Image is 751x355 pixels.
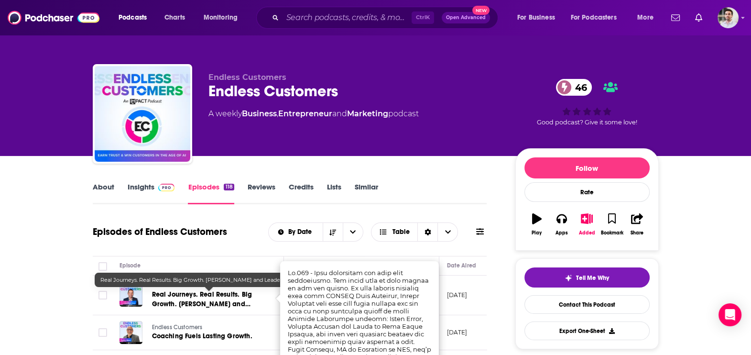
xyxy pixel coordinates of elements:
[120,260,141,271] div: Episode
[599,207,624,242] button: Bookmark
[164,11,185,24] span: Charts
[278,109,332,118] a: Entrepreneur
[242,109,277,118] a: Business
[152,323,266,332] a: Endless Customers
[93,226,227,238] h1: Episodes of Endless Customers
[515,73,659,132] div: 46Good podcast? Give it some love!
[412,11,434,24] span: Ctrl K
[637,11,653,24] span: More
[224,184,234,190] div: 118
[571,11,617,24] span: For Podcasters
[517,11,555,24] span: For Business
[277,109,278,118] span: ,
[524,157,650,178] button: Follow
[549,207,574,242] button: Apps
[524,207,549,242] button: Play
[327,182,341,204] a: Lists
[579,230,595,236] div: Added
[631,230,643,236] div: Share
[565,10,631,25] button: open menu
[442,12,490,23] button: Open AdvancedNew
[158,10,191,25] a: Charts
[691,10,706,26] a: Show notifications dropdown
[208,73,286,82] span: Endless Customers
[265,7,507,29] div: Search podcasts, credits, & more...
[574,207,599,242] button: Added
[347,109,388,118] a: Marketing
[95,66,190,162] img: Endless Customers
[624,207,649,242] button: Share
[8,9,99,27] img: Podchaser - Follow, Share and Rate Podcasts
[343,223,363,241] button: open menu
[152,290,252,327] span: Real Journeys. Real Results. Big Growth. [PERSON_NAME] and Leaders Thriving With Endless Customers
[158,184,175,191] img: Podchaser Pro
[600,230,623,236] div: Bookmark
[718,7,739,28] img: User Profile
[537,119,637,126] span: Good podcast? Give it some love!
[98,328,107,337] span: Toggle select row
[100,277,371,283] span: Real Journeys. Real Results. Big Growth. [PERSON_NAME] and Leaders Thriving With Endless Customers
[152,324,203,331] span: Endless Customers
[289,182,314,204] a: Credits
[392,229,410,235] span: Table
[292,260,322,271] div: Description
[718,7,739,28] span: Logged in as sam_beutlerink
[152,332,252,340] span: Coaching Fuels Lasting Growth.
[204,11,238,24] span: Monitoring
[447,328,468,336] p: [DATE]
[269,229,323,235] button: open menu
[446,15,486,20] span: Open Advanced
[532,230,542,236] div: Play
[524,295,650,314] a: Contact This Podcast
[576,274,609,282] span: Tell Me Why
[188,182,234,204] a: Episodes118
[718,303,741,326] div: Open Intercom Messenger
[288,229,315,235] span: By Date
[524,322,650,340] button: Export One-Sheet
[152,332,266,341] a: Coaching Fuels Lasting Growth.
[208,108,419,120] div: A weekly podcast
[371,222,458,242] button: Choose View
[556,79,592,96] a: 46
[283,10,412,25] input: Search podcasts, credits, & more...
[524,267,650,288] button: tell me why sparkleTell Me Why
[197,10,250,25] button: open menu
[323,223,343,241] button: Sort Direction
[524,182,650,202] div: Rate
[152,290,267,309] a: Real Journeys. Real Results. Big Growth. [PERSON_NAME] and Leaders Thriving With Endless Customers
[93,182,114,204] a: About
[268,222,363,242] h2: Choose List sort
[718,7,739,28] button: Show profile menu
[128,182,175,204] a: InsightsPodchaser Pro
[152,282,203,288] span: Endless Customers
[98,291,107,300] span: Toggle select row
[425,260,437,272] button: Column Actions
[511,10,567,25] button: open menu
[667,10,684,26] a: Show notifications dropdown
[566,79,592,96] span: 46
[472,6,490,15] span: New
[417,223,437,241] div: Sort Direction
[112,10,159,25] button: open menu
[447,260,476,271] div: Date Aired
[447,291,468,299] p: [DATE]
[119,11,147,24] span: Podcasts
[565,274,572,282] img: tell me why sparkle
[631,10,665,25] button: open menu
[248,182,275,204] a: Reviews
[555,230,568,236] div: Apps
[332,109,347,118] span: and
[355,182,378,204] a: Similar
